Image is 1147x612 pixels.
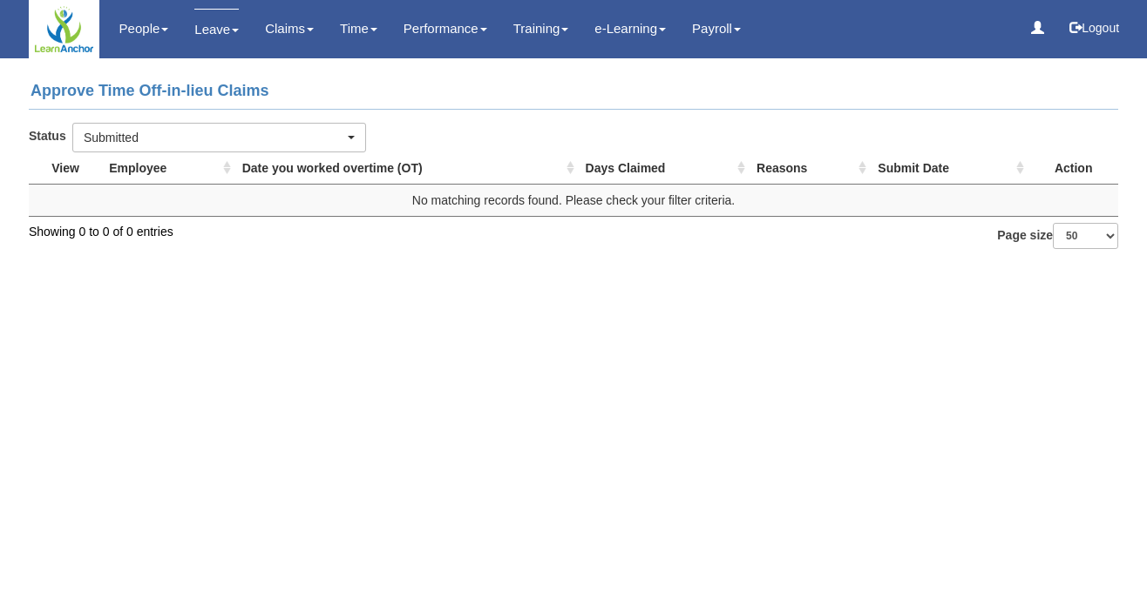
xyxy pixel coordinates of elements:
a: Claims [265,9,314,49]
select: Page size [1053,223,1118,249]
th: Days Claimed : activate to sort column ascending [579,152,750,185]
a: Payroll [692,9,741,49]
div: Submitted [84,129,344,146]
button: Logout [1057,7,1131,49]
a: Time [340,9,377,49]
th: Action [1028,152,1118,185]
a: Leave [194,9,239,50]
h4: Approve Time Off-in-lieu Claims [29,74,1118,110]
th: Submit Date : activate to sort column ascending [871,152,1028,185]
th: View [29,152,102,185]
a: e-Learning [594,9,666,49]
a: Performance [404,9,487,49]
td: No matching records found. Please check your filter criteria. [29,184,1118,216]
a: Training [513,9,569,49]
img: logo.PNG [33,4,95,54]
th: Date you worked overtime (OT) : activate to sort column ascending [235,152,579,185]
button: Submitted [72,123,366,152]
label: Status [29,123,72,148]
th: Employee : activate to sort column ascending [102,152,234,185]
a: People [119,9,169,49]
th: Reasons : activate to sort column ascending [750,152,871,185]
label: Page size [997,223,1118,249]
